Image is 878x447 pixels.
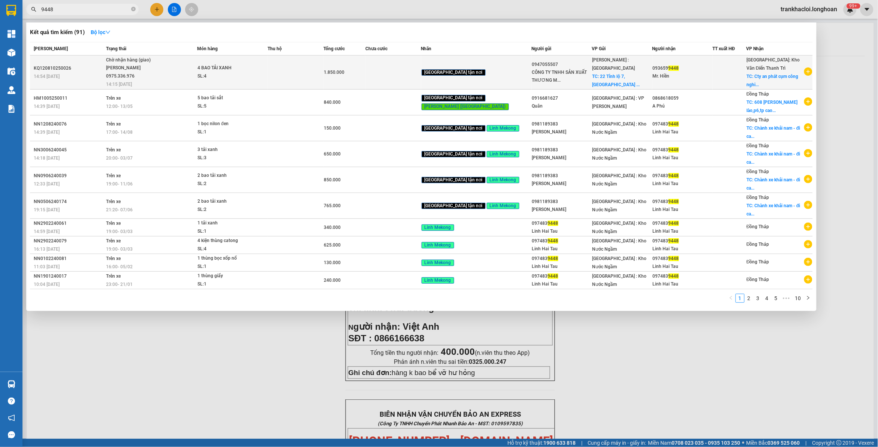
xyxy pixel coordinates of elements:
div: 1 thùng giấy [197,272,254,280]
div: 2 bao tải xanh [197,197,254,206]
span: [PERSON_NAME] [34,46,68,51]
span: plus-circle [804,97,812,106]
span: plus-circle [804,149,812,157]
span: 19:00 - 03/03 [106,247,133,252]
img: warehouse-icon [7,67,15,75]
span: left [729,296,733,300]
div: 0981189383 [532,198,592,206]
div: KQ120810250026 [34,64,104,72]
span: 850.000 [324,177,341,182]
button: right [804,294,813,303]
span: 765.000 [324,203,341,208]
div: 0981189383 [532,120,592,128]
span: Đồng Tháp [746,169,769,174]
div: NN0506240174 [34,198,104,206]
li: 2 [745,294,754,303]
span: Trên xe [106,238,121,244]
div: 1 thùng bọc xốp nổ [197,254,254,263]
div: 4 BAO TẢI XANH [197,64,254,72]
span: [GEOGRAPHIC_DATA] tận nơi [422,125,486,132]
span: plus-circle [804,175,812,183]
div: Linh Hai Tau [653,180,712,188]
li: 10 [793,294,804,303]
span: 9448 [669,147,679,152]
span: plus-circle [804,275,812,284]
span: Trên xe [106,221,121,226]
div: 0868618059 [653,94,712,102]
span: Món hàng [197,46,218,51]
span: Trạng thái [106,46,126,51]
li: 4 [763,294,772,303]
span: notification [8,414,15,422]
div: 097483 [532,255,592,263]
div: 097483 [653,255,712,263]
span: [GEOGRAPHIC_DATA] : Kho Nước Ngầm [592,256,647,269]
span: [PERSON_NAME] ([GEOGRAPHIC_DATA]) [422,103,509,110]
span: 12:00 - 13/05 [106,104,133,109]
span: close-circle [131,7,136,11]
span: [GEOGRAPHIC_DATA] : Kho Nước Ngầm [592,238,647,252]
div: 1 tải xanh [197,219,254,227]
div: Linh Hai Tau [653,227,712,235]
div: 2 bao tải xanh [197,172,254,180]
li: Previous Page [727,294,736,303]
div: 3 tải xanh [197,146,254,154]
span: search [31,7,36,12]
img: warehouse-icon [7,49,15,57]
span: plus-circle [804,258,812,266]
div: 097483 [653,120,712,128]
span: [GEOGRAPHIC_DATA] : Kho Nước Ngầm [592,147,647,161]
div: Linh Hai Tau [653,280,712,288]
div: 0916681627 [532,94,592,102]
a: 2 [745,294,753,302]
span: Đồng Tháp [746,195,769,200]
span: 1.850.000 [324,70,344,75]
span: message [8,431,15,438]
button: Bộ lọcdown [85,26,117,38]
div: NN3006240045 [34,146,104,154]
span: down [105,30,111,35]
span: Đồng Tháp [746,242,769,247]
div: 097483 [532,237,592,245]
div: 097483 [653,172,712,180]
div: CÔNG TY TNHH SẢN XUẤT THƯƠNG M... [532,69,592,84]
span: Linh Mekong [422,242,454,249]
div: 097483 [532,220,592,227]
span: Tổng cước [323,46,345,51]
span: 9448 [669,221,679,226]
span: Đồng Tháp [746,277,769,282]
div: [PERSON_NAME] [532,206,592,214]
div: 093659 [653,64,712,72]
span: 9448 [669,199,679,204]
span: 9448 [548,256,558,261]
h3: Kết quả tìm kiếm ( 91 ) [30,28,85,36]
span: TC: Cty an phát cụm công nghi... [746,74,798,87]
div: Linh Hai Tau [653,206,712,214]
span: [GEOGRAPHIC_DATA] : Kho Nước Ngầm [592,121,647,135]
a: 10 [793,294,803,302]
span: [GEOGRAPHIC_DATA] tận nơi [422,177,486,184]
span: Linh Mekong [422,277,454,284]
span: plus-circle [804,240,812,248]
div: 097483 [532,272,592,280]
span: 12:33 [DATE] [34,181,60,187]
li: 1 [736,294,745,303]
span: TC: Chành xe khải nam - đi ca... [746,203,800,217]
img: logo-vxr [6,5,16,16]
div: NN0906240039 [34,172,104,180]
div: HM1005250011 [34,94,104,102]
a: 1 [736,294,744,302]
span: TC: 608 [PERSON_NAME] lào,p6,tp cao... [746,100,797,113]
span: Trên xe [106,96,121,101]
span: [GEOGRAPHIC_DATA] : VP [PERSON_NAME] [592,96,645,109]
span: ••• [781,294,793,303]
span: 130.000 [324,260,341,265]
div: [PERSON_NAME] 0975.336.976 [106,64,162,80]
span: 9448 [669,274,679,279]
span: TC: Chành xe khải nam - đi ca... [746,151,800,165]
span: [GEOGRAPHIC_DATA] tận nơi [422,203,486,209]
span: [GEOGRAPHIC_DATA] tận nơi [422,69,486,76]
span: 17:00 - 14/08 [106,130,133,135]
div: Linh Hai Tau [653,154,712,162]
div: Linh Hai Tau [532,227,592,235]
